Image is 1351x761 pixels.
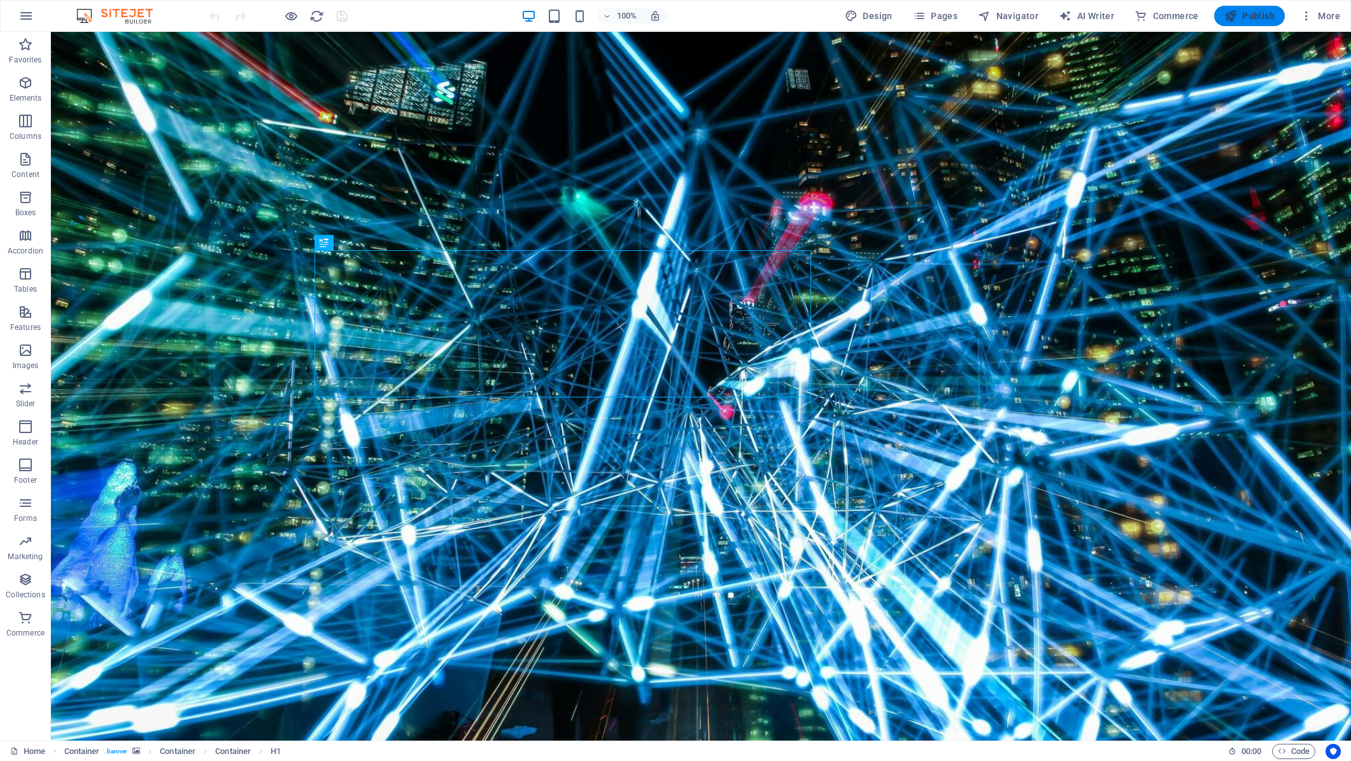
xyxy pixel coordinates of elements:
i: This element contains a background [132,748,140,755]
span: Click to select. Double-click to edit [160,744,195,759]
p: Content [11,169,39,180]
span: 00 00 [1241,744,1261,759]
span: More [1300,10,1340,22]
button: More [1295,6,1345,26]
p: Tables [14,284,37,294]
span: Click to select. Double-click to edit [215,744,251,759]
p: Elements [10,93,42,103]
p: Columns [10,131,41,141]
span: Click to select. Double-click to edit [271,744,281,759]
p: Header [13,437,38,447]
span: . banner [104,744,127,759]
p: Features [10,322,41,332]
p: Images [13,360,39,371]
span: : [1250,746,1252,756]
iframe: To enrich screen reader interactions, please activate Accessibility in Grammarly extension settings [51,32,1351,741]
p: Forms [14,513,37,523]
h6: Session time [1228,744,1262,759]
p: Accordion [8,246,43,256]
p: Collections [6,590,45,600]
button: Code [1272,744,1315,759]
a: Click to cancel selection. Double-click to open Pages [10,744,45,759]
p: Slider [16,399,36,409]
p: Boxes [15,208,36,218]
p: Favorites [9,55,41,65]
p: Footer [14,475,37,485]
span: Code [1278,744,1310,759]
nav: breadcrumb [64,744,281,759]
button: Usercentrics [1326,744,1341,759]
p: Marketing [8,551,43,562]
span: Click to select. Double-click to edit [64,744,100,759]
p: Commerce [6,628,45,638]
